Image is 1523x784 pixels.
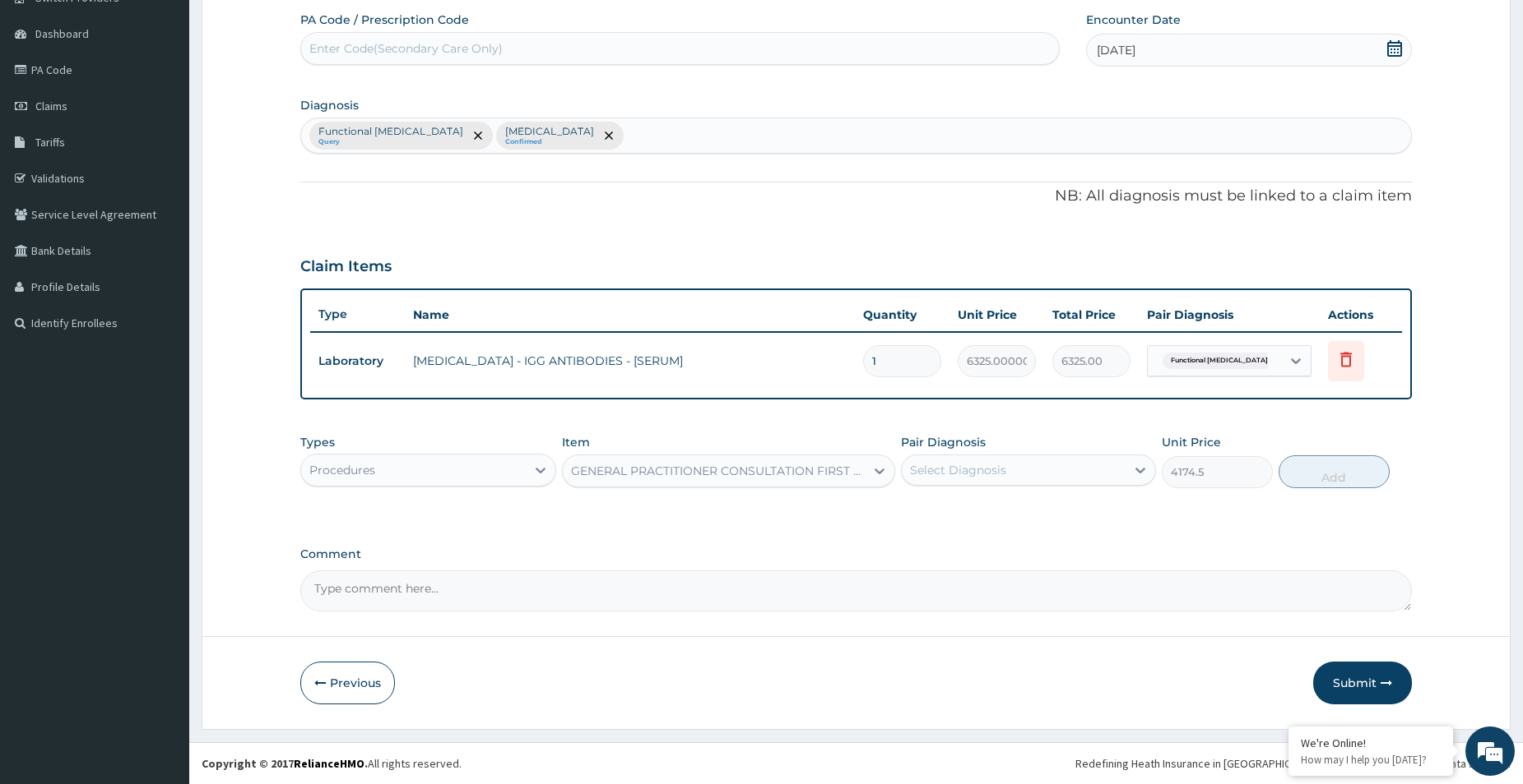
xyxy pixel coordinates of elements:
td: [MEDICAL_DATA] - IGG ANTIBODIES - [SERUM] [405,344,855,377]
th: Name [405,298,855,331]
label: Types [300,436,335,450]
div: Chat with us now [86,92,276,113]
span: Claims [35,99,67,113]
img: d_794563401_company_1708531726252_794563401 [30,82,67,123]
button: Submit [1313,662,1412,704]
div: Redefining Heath Insurance in [GEOGRAPHIC_DATA] using Telemedicine and Data Science! [1075,755,1511,772]
p: [MEDICAL_DATA] [505,125,594,138]
label: Encounter Date [1086,12,1181,28]
label: Pair Diagnosis [901,434,986,450]
h3: Claim Items [300,258,392,276]
div: We're Online! [1301,736,1441,750]
span: Dashboard [35,26,89,41]
div: Enter Code(Secondary Care Only) [309,40,503,57]
th: Total Price [1044,298,1139,331]
button: Previous [300,662,395,704]
strong: Copyright © 2017 . [202,756,368,771]
div: Procedures [309,462,375,478]
th: Unit Price [950,298,1044,331]
p: How may I help you today? [1301,753,1441,767]
label: Diagnosis [300,97,359,113]
label: Comment [300,547,1412,561]
small: Confirmed [505,138,594,146]
button: Add [1279,455,1390,488]
span: We're online! [95,207,227,373]
div: Select Diagnosis [910,462,1006,478]
label: Unit Price [1162,434,1221,450]
label: Item [562,434,590,450]
th: Actions [1320,298,1402,331]
label: PA Code / Prescription Code [300,12,469,28]
span: [DATE] [1097,42,1135,58]
span: Functional [MEDICAL_DATA] [1163,353,1276,369]
textarea: Type your message and hit 'Enter' [8,449,313,506]
th: Pair Diagnosis [1139,298,1320,331]
td: Laboratory [310,346,405,376]
small: Query [318,138,463,146]
span: remove selection option [601,128,616,143]
p: Functional [MEDICAL_DATA] [318,125,463,138]
div: Minimize live chat window [270,8,309,48]
th: Quantity [855,298,950,331]
p: NB: All diagnosis must be linked to a claim item [300,186,1412,207]
span: Tariffs [35,135,65,150]
span: remove selection option [471,128,485,143]
div: GENERAL PRACTITIONER CONSULTATION FIRST OUTPATIENT CONSULTATION [571,463,866,479]
footer: All rights reserved. [189,742,1523,784]
a: RelianceHMO [294,756,364,771]
th: Type [310,299,405,330]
